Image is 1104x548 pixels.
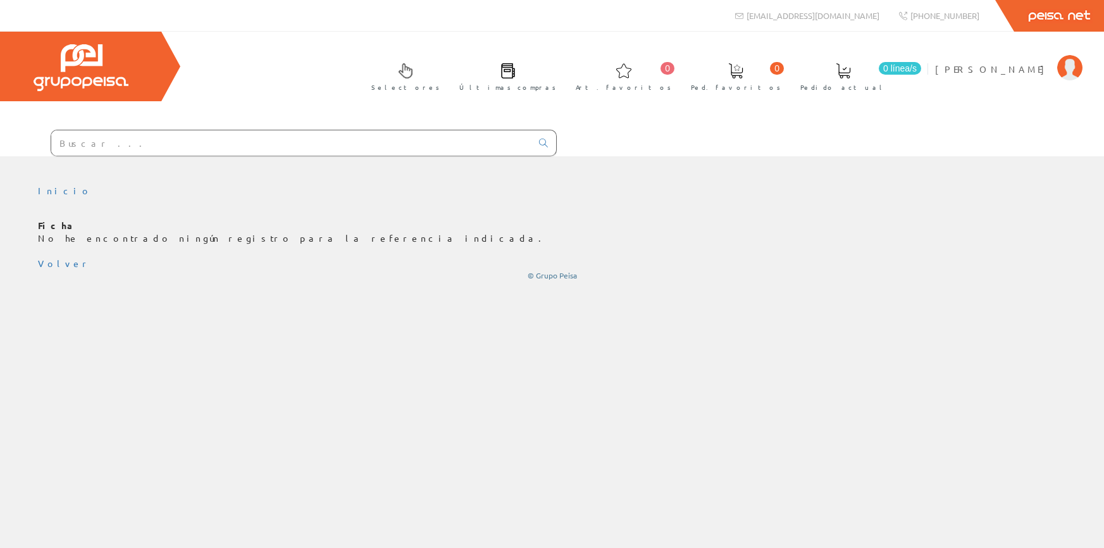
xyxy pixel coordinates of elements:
[935,63,1051,75] span: [PERSON_NAME]
[910,10,979,21] span: [PHONE_NUMBER]
[576,81,671,94] span: Art. favoritos
[935,53,1082,65] a: [PERSON_NAME]
[371,81,440,94] span: Selectores
[800,81,886,94] span: Pedido actual
[459,81,556,94] span: Últimas compras
[34,44,128,91] img: Grupo Peisa
[38,220,1066,245] p: No he encontrado ningún registro para la referencia indicada.
[51,130,531,156] input: Buscar ...
[770,62,784,75] span: 0
[38,270,1066,281] div: © Grupo Peisa
[747,10,879,21] span: [EMAIL_ADDRESS][DOMAIN_NAME]
[38,220,78,231] b: Ficha
[691,81,781,94] span: Ped. favoritos
[38,185,92,196] a: Inicio
[879,62,921,75] span: 0 línea/s
[661,62,674,75] span: 0
[38,258,91,269] a: Volver
[359,53,446,99] a: Selectores
[447,53,562,99] a: Últimas compras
